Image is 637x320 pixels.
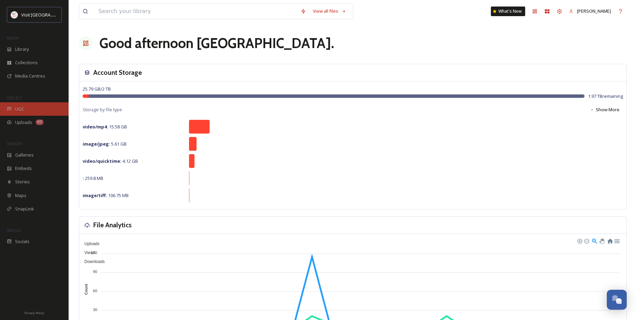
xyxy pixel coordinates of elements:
[84,284,88,295] text: Count
[24,311,44,315] span: Privacy Policy
[79,259,105,264] span: Downloads
[15,238,30,245] span: Socials
[93,270,97,274] tspan: 90
[93,288,97,293] tspan: 60
[614,238,620,243] div: Menu
[15,59,38,66] span: Collections
[83,124,127,130] span: 15.58 GB
[83,106,122,113] span: Storage by file type
[83,192,107,198] strong: image/tiff :
[591,238,597,243] div: Selection Zoom
[83,141,110,147] strong: image/jpeg :
[584,238,589,243] div: Zoom Out
[566,4,614,18] a: [PERSON_NAME]
[93,220,132,230] h3: File Analytics
[95,4,297,19] input: Search your library
[15,73,45,79] span: Media Centres
[91,251,97,255] tspan: 120
[83,158,121,164] strong: video/quicktime :
[15,106,24,112] span: UGC
[607,238,613,243] div: Reset Zoom
[491,7,525,16] a: What's New
[15,165,32,172] span: Embeds
[15,119,32,126] span: Uploads
[7,35,19,41] span: MEDIA
[7,141,23,146] span: WIDGETS
[15,206,34,212] span: SnapLink
[7,228,21,233] span: SOCIALS
[588,93,623,100] span: 1.97 TB remaining
[309,4,350,18] a: View all files
[15,46,29,53] span: Library
[83,141,127,147] span: 5.61 GB
[607,290,627,310] button: Open Chat
[24,308,44,317] a: Privacy Policy
[93,68,142,78] h3: Account Storage
[21,11,74,18] span: Visit [GEOGRAPHIC_DATA]
[15,152,34,158] span: Galleries
[93,308,97,312] tspan: 30
[83,175,103,181] span: 259.8 MB
[83,158,138,164] span: 4.12 GB
[15,192,26,199] span: Maps
[11,11,18,18] img: download%20(3).png
[83,86,111,92] span: 25.79 GB / 2 TB
[599,239,603,243] div: Panning
[15,179,30,185] span: Stories
[99,33,334,54] h1: Good afternoon [GEOGRAPHIC_DATA] .
[36,119,44,125] div: 97
[83,124,108,130] strong: video/mp4 :
[587,103,623,116] button: Show More
[79,241,99,246] span: Uploads
[79,250,95,255] span: Views
[83,175,84,181] strong: :
[7,95,22,100] span: COLLECT
[577,238,582,243] div: Zoom In
[83,192,129,198] span: 106.75 MB
[577,8,611,14] span: [PERSON_NAME]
